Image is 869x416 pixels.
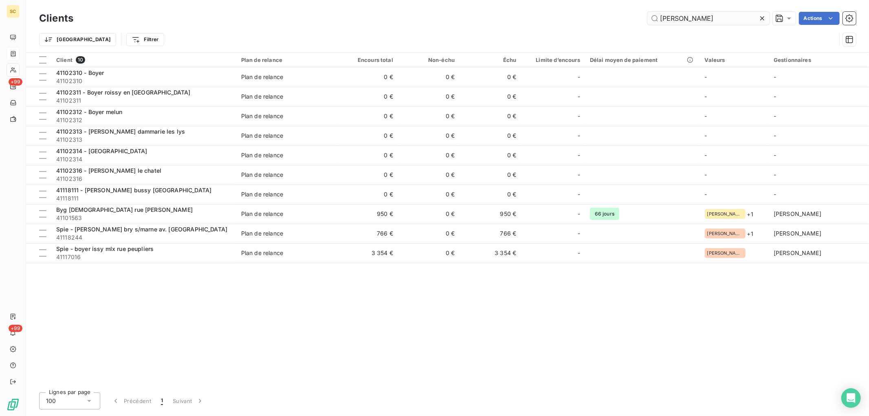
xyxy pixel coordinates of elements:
td: 0 € [398,243,460,263]
td: 0 € [337,145,398,165]
td: 766 € [460,224,521,243]
div: Open Intercom Messenger [841,388,861,408]
td: 0 € [460,87,521,106]
span: - [705,171,707,178]
td: 0 € [398,145,460,165]
span: 41118244 [56,233,231,242]
span: 41102314 - [GEOGRAPHIC_DATA] [56,147,147,154]
span: 1 [161,397,163,405]
span: - [578,112,580,120]
span: 10 [76,56,85,64]
span: + 1 [747,229,753,238]
span: - [774,152,776,158]
span: 41102314 [56,155,231,163]
div: Non-échu [403,57,455,63]
td: 3 354 € [337,243,398,263]
div: Gestionnaires [774,57,864,63]
span: - [578,171,580,179]
td: 766 € [337,224,398,243]
td: 3 354 € [460,243,521,263]
span: 41102313 - [PERSON_NAME] dammarie les lys [56,128,185,135]
div: SC [7,5,20,18]
span: 41101563 [56,214,231,222]
span: - [578,92,580,101]
span: +99 [9,325,22,332]
div: Plan de relance [241,112,283,120]
td: 0 € [337,67,398,87]
div: Plan de relance [241,92,283,101]
span: - [774,171,776,178]
div: Plan de relance [241,229,283,238]
span: - [578,210,580,218]
div: Plan de relance [241,151,283,159]
span: - [705,73,707,80]
span: - [578,249,580,257]
td: 0 € [460,106,521,126]
td: 0 € [398,126,460,145]
span: - [578,132,580,140]
td: 0 € [398,106,460,126]
div: Échu [464,57,516,63]
span: - [705,132,707,139]
div: Plan de relance [241,210,283,218]
td: 0 € [398,165,460,185]
span: Byg [DEMOGRAPHIC_DATA] rue [PERSON_NAME] [56,206,193,213]
span: + 1 [747,210,753,218]
td: 0 € [460,185,521,204]
button: Précédent [107,392,156,409]
td: 950 € [337,204,398,224]
span: - [578,151,580,159]
span: - [774,191,776,198]
span: +99 [9,78,22,86]
td: 0 € [398,224,460,243]
span: - [774,93,776,100]
span: 41117016 [56,253,231,261]
span: - [774,73,776,80]
td: 0 € [460,165,521,185]
td: 0 € [460,126,521,145]
td: 950 € [460,204,521,224]
span: 41118111 [56,194,231,202]
span: [PERSON_NAME] [774,210,821,217]
td: 0 € [398,87,460,106]
span: - [578,229,580,238]
span: Client [56,57,73,63]
td: 0 € [337,126,398,145]
span: Spie - [PERSON_NAME] bry s/marne av. [GEOGRAPHIC_DATA] [56,226,227,233]
span: 41102313 [56,136,231,144]
span: 41102311 - Boyer roissy en [GEOGRAPHIC_DATA] [56,89,191,96]
div: Plan de relance [241,249,283,257]
td: 0 € [460,67,521,87]
div: Encours total [341,57,393,63]
span: 41102311 [56,97,231,105]
span: - [705,93,707,100]
span: - [774,112,776,119]
span: - [578,73,580,81]
span: 41102316 [56,175,231,183]
span: - [774,132,776,139]
button: Filtrer [126,33,164,46]
td: 0 € [337,185,398,204]
span: - [705,191,707,198]
button: Actions [799,12,840,25]
span: 100 [46,397,56,405]
td: 0 € [398,185,460,204]
div: Valeurs [705,57,764,63]
button: Suivant [168,392,209,409]
span: 66 jours [590,208,619,220]
span: - [578,190,580,198]
div: Limite d’encours [526,57,580,63]
span: [PERSON_NAME] [707,211,743,216]
input: Rechercher [647,12,770,25]
span: 41118111 - [PERSON_NAME] bussy [GEOGRAPHIC_DATA] [56,187,211,194]
span: [PERSON_NAME] [774,230,821,237]
button: 1 [156,392,168,409]
button: [GEOGRAPHIC_DATA] [39,33,116,46]
td: 0 € [398,67,460,87]
span: [PERSON_NAME] [707,231,743,236]
span: 41102312 - Boyer melun [56,108,122,115]
div: Délai moyen de paiement [590,57,695,63]
td: 0 € [460,145,521,165]
span: - [705,152,707,158]
td: 0 € [398,204,460,224]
